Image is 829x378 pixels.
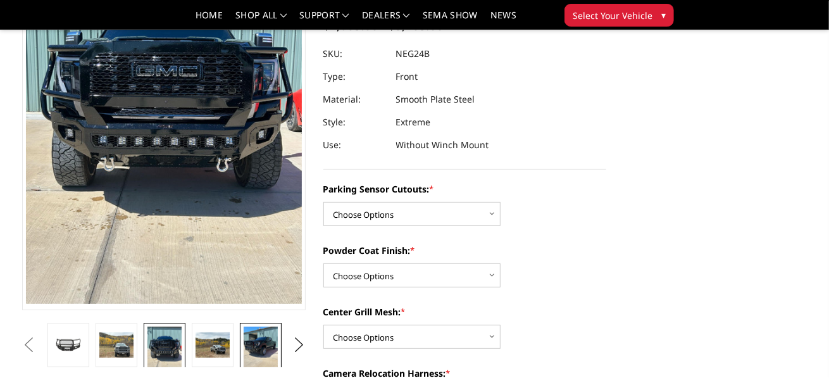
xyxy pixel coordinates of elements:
[323,111,387,134] dt: Style:
[573,9,652,22] span: Select Your Vehicle
[661,8,666,22] span: ▾
[423,11,478,29] a: SEMA Show
[396,42,430,65] dd: NEG24B
[99,332,134,358] img: 2024-2025 GMC 2500-3500 - Freedom Series - Extreme Front Bumper
[323,182,607,196] label: Parking Sensor Cutouts:
[396,134,489,156] dd: Without Winch Mount
[147,327,182,372] img: 2024-2025 GMC 2500-3500 - Freedom Series - Extreme Front Bumper
[235,11,287,29] a: shop all
[323,305,607,318] label: Center Grill Mesh:
[362,11,410,29] a: Dealers
[396,88,475,111] dd: Smooth Plate Steel
[323,244,607,257] label: Powder Coat Finish:
[396,111,431,134] dd: Extreme
[299,11,349,29] a: Support
[564,4,674,27] button: Select Your Vehicle
[766,317,829,378] iframe: Chat Widget
[323,65,387,88] dt: Type:
[19,336,38,355] button: Previous
[396,65,418,88] dd: Front
[244,327,278,372] img: 2024-2025 GMC 2500-3500 - Freedom Series - Extreme Front Bumper
[196,11,223,29] a: Home
[196,332,230,358] img: 2024-2025 GMC 2500-3500 - Freedom Series - Extreme Front Bumper
[323,134,387,156] dt: Use:
[323,88,387,111] dt: Material:
[289,336,308,355] button: Next
[323,42,387,65] dt: SKU:
[490,11,516,29] a: News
